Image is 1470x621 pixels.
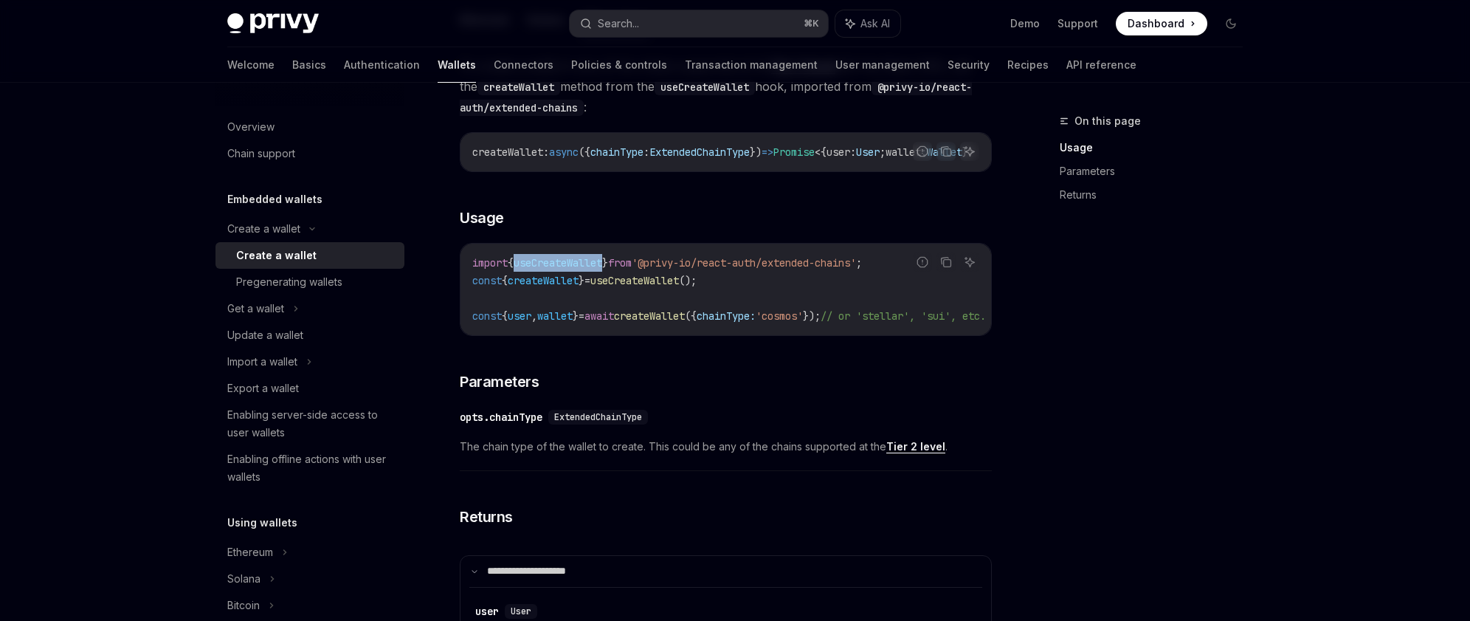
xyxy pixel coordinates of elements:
[1060,159,1255,183] a: Parameters
[913,142,932,161] button: Report incorrect code
[821,309,986,323] span: // or 'stellar', 'sui', etc.
[571,47,667,83] a: Policies & controls
[543,145,549,159] span: :
[1057,16,1098,31] a: Support
[227,47,275,83] a: Welcome
[472,274,502,287] span: const
[913,253,932,272] button: Report incorrect code
[856,256,862,270] span: ;
[756,309,803,323] span: 'cosmos'
[750,145,762,159] span: })
[584,309,614,323] span: await
[292,47,326,83] a: Basics
[880,145,886,159] span: ;
[215,242,404,269] a: Create a wallet
[815,145,821,159] span: <
[531,309,537,323] span: ,
[649,145,750,159] span: ExtendedChainType
[835,10,900,37] button: Ask AI
[1074,112,1141,130] span: On this page
[477,79,560,95] code: createWallet
[227,570,260,588] div: Solana
[215,140,404,167] a: Chain support
[632,256,856,270] span: '@privy-io/react-auth/extended-chains'
[511,605,531,617] span: User
[227,326,303,344] div: Update a wallet
[860,16,890,31] span: Ask AI
[227,145,295,162] div: Chain support
[460,507,513,527] span: Returns
[227,220,300,238] div: Create a wallet
[236,273,342,291] div: Pregenerating wallets
[685,47,818,83] a: Transaction management
[886,145,921,159] span: wallet
[856,145,880,159] span: User
[850,145,856,159] span: :
[227,380,299,397] div: Export a wallet
[821,145,827,159] span: {
[685,309,697,323] span: ({
[227,300,284,318] div: Get a wallet
[679,274,697,287] span: ();
[215,375,404,402] a: Export a wallet
[573,309,579,323] span: }
[215,269,404,295] a: Pregenerating wallets
[508,256,514,270] span: {
[514,256,602,270] span: useCreateWallet
[227,543,273,561] div: Ethereum
[886,440,945,453] a: Tier 2 level
[1060,183,1255,207] a: Returns
[1116,12,1207,35] a: Dashboard
[502,309,508,323] span: {
[460,371,539,392] span: Parameters
[1066,47,1136,83] a: API reference
[460,410,542,425] div: opts.chainType
[579,309,584,323] span: =
[803,309,821,323] span: });
[508,274,579,287] span: createWallet
[570,10,828,37] button: Search...⌘K
[472,145,543,159] span: createWallet
[460,438,992,456] span: The chain type of the wallet to create. This could be any of the chains supported at the .
[1060,136,1255,159] a: Usage
[762,145,773,159] span: =>
[236,247,317,264] div: Create a wallet
[460,55,992,117] span: To create a wallet in any of the chains supported at the with the React SDK, use the method from ...
[936,142,956,161] button: Copy the contents from the code block
[590,145,643,159] span: chainType
[948,47,990,83] a: Security
[579,274,584,287] span: }
[643,145,649,159] span: :
[960,253,979,272] button: Ask AI
[614,309,685,323] span: createWallet
[344,47,420,83] a: Authentication
[835,47,930,83] a: User management
[590,274,679,287] span: useCreateWallet
[804,18,819,30] span: ⌘ K
[215,446,404,490] a: Enabling offline actions with user wallets
[579,145,590,159] span: ({
[1219,12,1243,35] button: Toggle dark mode
[1128,16,1184,31] span: Dashboard
[554,411,642,423] span: ExtendedChainType
[215,402,404,446] a: Enabling server-side access to user wallets
[494,47,553,83] a: Connectors
[936,253,956,272] button: Copy the contents from the code block
[215,114,404,140] a: Overview
[549,145,579,159] span: async
[502,274,508,287] span: {
[227,353,297,371] div: Import a wallet
[227,450,396,486] div: Enabling offline actions with user wallets
[215,322,404,349] a: Update a wallet
[472,256,508,270] span: import
[227,191,322,208] h5: Embedded wallets
[598,15,639,32] div: Search...
[537,309,573,323] span: wallet
[460,207,504,228] span: Usage
[475,604,499,619] div: user
[773,145,815,159] span: Promise
[508,309,531,323] span: user
[1010,16,1040,31] a: Demo
[697,309,756,323] span: chainType:
[227,13,319,34] img: dark logo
